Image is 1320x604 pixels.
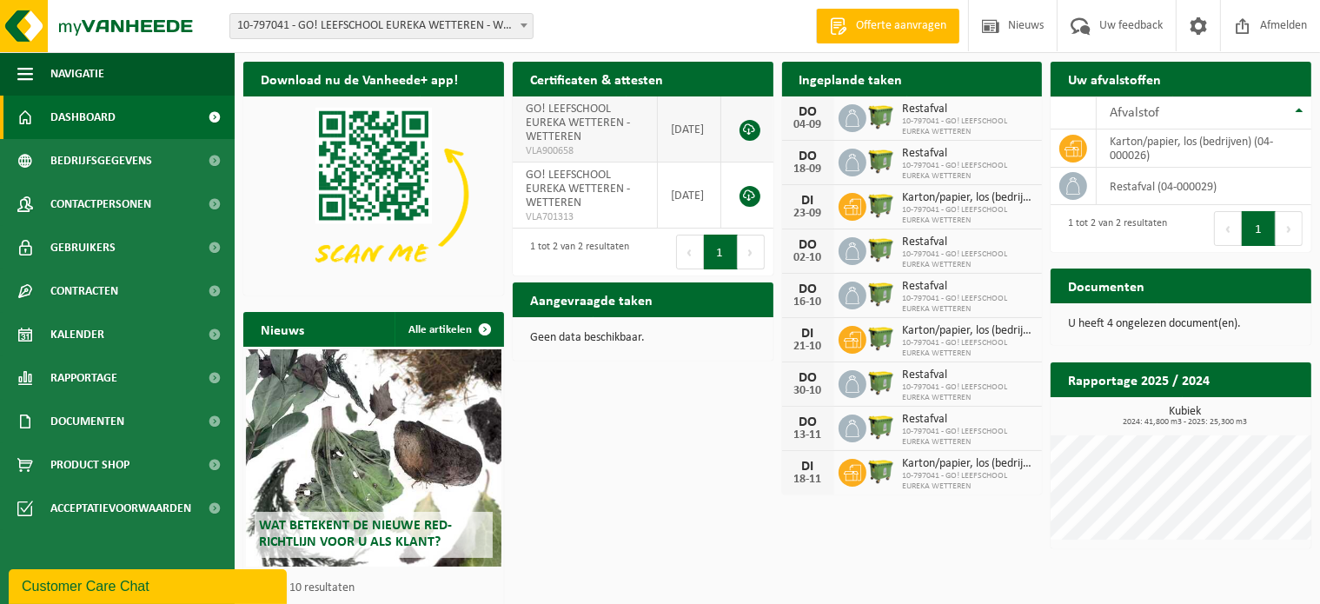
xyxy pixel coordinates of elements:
[530,332,756,344] p: Geen data beschikbaar.
[50,183,151,226] span: Contactpersonen
[866,235,896,264] img: WB-1100-HPE-GN-50
[866,146,896,176] img: WB-1100-HPE-GN-50
[50,487,191,530] span: Acceptatievoorwaarden
[50,139,152,183] span: Bedrijfsgegevens
[791,149,826,163] div: DO
[903,382,1034,403] span: 10-797041 - GO! LEEFSCHOOL EUREKA WETTEREN
[791,194,826,208] div: DI
[903,161,1034,182] span: 10-797041 - GO! LEEFSCHOOL EUREKA WETTEREN
[903,147,1034,161] span: Restafval
[521,233,629,271] div: 1 tot 2 van 2 resultaten
[246,349,501,567] a: Wat betekent de nieuwe RED-richtlijn voor u als klant?
[658,96,721,163] td: [DATE]
[243,96,504,292] img: Download de VHEPlus App
[791,415,826,429] div: DO
[50,226,116,269] span: Gebruikers
[791,341,826,353] div: 21-10
[1110,106,1159,120] span: Afvalstof
[230,14,533,38] span: 10-797041 - GO! LEEFSCHOOL EUREKA WETTEREN - WETTEREN
[1059,209,1167,248] div: 1 tot 2 van 2 resultaten
[903,457,1034,471] span: Karton/papier, los (bedrijven)
[1059,406,1311,427] h3: Kubiek
[1051,269,1162,302] h2: Documenten
[526,103,630,143] span: GO! LEEFSCHOOL EUREKA WETTEREN - WETTEREN
[50,52,104,96] span: Navigatie
[866,412,896,441] img: WB-1100-HPE-GN-50
[259,519,452,549] span: Wat betekent de nieuwe RED-richtlijn voor u als klant?
[903,249,1034,270] span: 10-797041 - GO! LEEFSCHOOL EUREKA WETTEREN
[866,102,896,131] img: WB-1100-HPE-GN-50
[1068,318,1294,330] p: U heeft 4 ongelezen document(en).
[526,144,645,158] span: VLA900658
[903,280,1034,294] span: Restafval
[1097,129,1311,168] td: karton/papier, los (bedrijven) (04-000026)
[791,460,826,474] div: DI
[395,312,502,347] a: Alle artikelen
[791,208,826,220] div: 23-09
[791,282,826,296] div: DO
[676,235,704,269] button: Previous
[50,96,116,139] span: Dashboard
[866,190,896,220] img: WB-1100-HPE-GN-50
[903,191,1034,205] span: Karton/papier, los (bedrijven)
[50,443,129,487] span: Product Shop
[791,429,826,441] div: 13-11
[866,279,896,309] img: WB-1100-HPE-GN-50
[903,471,1034,492] span: 10-797041 - GO! LEEFSCHOOL EUREKA WETTEREN
[903,294,1034,315] span: 10-797041 - GO! LEEFSCHOOL EUREKA WETTEREN
[791,327,826,341] div: DI
[903,103,1034,116] span: Restafval
[791,119,826,131] div: 04-09
[704,235,738,269] button: 1
[1059,418,1311,427] span: 2024: 41,800 m3 - 2025: 25,300 m3
[243,312,322,346] h2: Nieuws
[1097,168,1311,205] td: restafval (04-000029)
[903,205,1034,226] span: 10-797041 - GO! LEEFSCHOOL EUREKA WETTEREN
[738,235,765,269] button: Next
[866,323,896,353] img: WB-1100-HPE-GN-50
[903,324,1034,338] span: Karton/papier, los (bedrijven)
[903,413,1034,427] span: Restafval
[791,238,826,252] div: DO
[1276,211,1303,246] button: Next
[791,252,826,264] div: 02-10
[658,163,721,229] td: [DATE]
[229,13,534,39] span: 10-797041 - GO! LEEFSCHOOL EUREKA WETTEREN - WETTEREN
[50,356,117,400] span: Rapportage
[1182,396,1310,431] a: Bekijk rapportage
[243,62,475,96] h2: Download nu de Vanheede+ app!
[50,400,124,443] span: Documenten
[903,368,1034,382] span: Restafval
[791,296,826,309] div: 16-10
[9,566,290,604] iframe: chat widget
[903,236,1034,249] span: Restafval
[791,371,826,385] div: DO
[50,269,118,313] span: Contracten
[1242,211,1276,246] button: 1
[261,582,495,594] p: 1 van 10 resultaten
[513,62,680,96] h2: Certificaten & attesten
[903,338,1034,359] span: 10-797041 - GO! LEEFSCHOOL EUREKA WETTEREN
[526,210,645,224] span: VLA701313
[782,62,920,96] h2: Ingeplande taken
[526,169,630,209] span: GO! LEEFSCHOOL EUREKA WETTEREN - WETTEREN
[1051,362,1227,396] h2: Rapportage 2025 / 2024
[816,9,959,43] a: Offerte aanvragen
[791,474,826,486] div: 18-11
[513,282,670,316] h2: Aangevraagde taken
[1214,211,1242,246] button: Previous
[866,368,896,397] img: WB-1100-HPE-GN-50
[903,427,1034,448] span: 10-797041 - GO! LEEFSCHOOL EUREKA WETTEREN
[903,116,1034,137] span: 10-797041 - GO! LEEFSCHOOL EUREKA WETTEREN
[791,385,826,397] div: 30-10
[1051,62,1178,96] h2: Uw afvalstoffen
[852,17,951,35] span: Offerte aanvragen
[50,313,104,356] span: Kalender
[866,456,896,486] img: WB-1100-HPE-GN-50
[791,105,826,119] div: DO
[791,163,826,176] div: 18-09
